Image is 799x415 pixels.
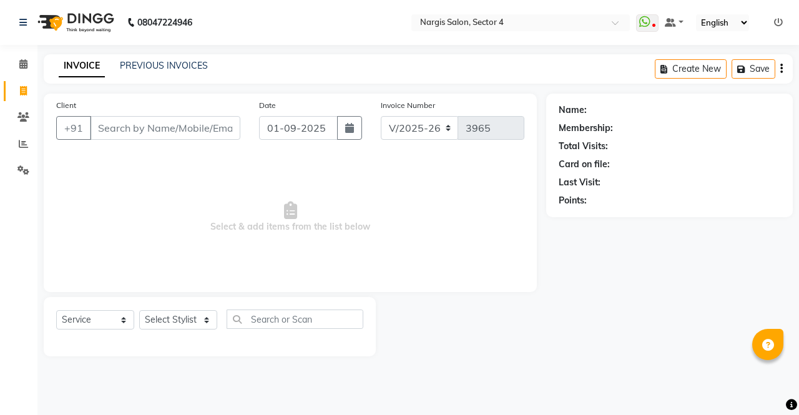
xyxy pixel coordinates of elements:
button: Save [732,59,775,79]
img: logo [32,5,117,40]
button: +91 [56,116,91,140]
div: Card on file: [559,158,610,171]
label: Client [56,100,76,111]
div: Points: [559,194,587,207]
div: Membership: [559,122,613,135]
input: Search by Name/Mobile/Email/Code [90,116,240,140]
div: Total Visits: [559,140,608,153]
span: Select & add items from the list below [56,155,524,280]
div: Last Visit: [559,176,600,189]
a: PREVIOUS INVOICES [120,60,208,71]
div: Name: [559,104,587,117]
input: Search or Scan [227,310,363,329]
b: 08047224946 [137,5,192,40]
label: Date [259,100,276,111]
iframe: chat widget [747,365,787,403]
button: Create New [655,59,727,79]
a: INVOICE [59,55,105,77]
label: Invoice Number [381,100,435,111]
